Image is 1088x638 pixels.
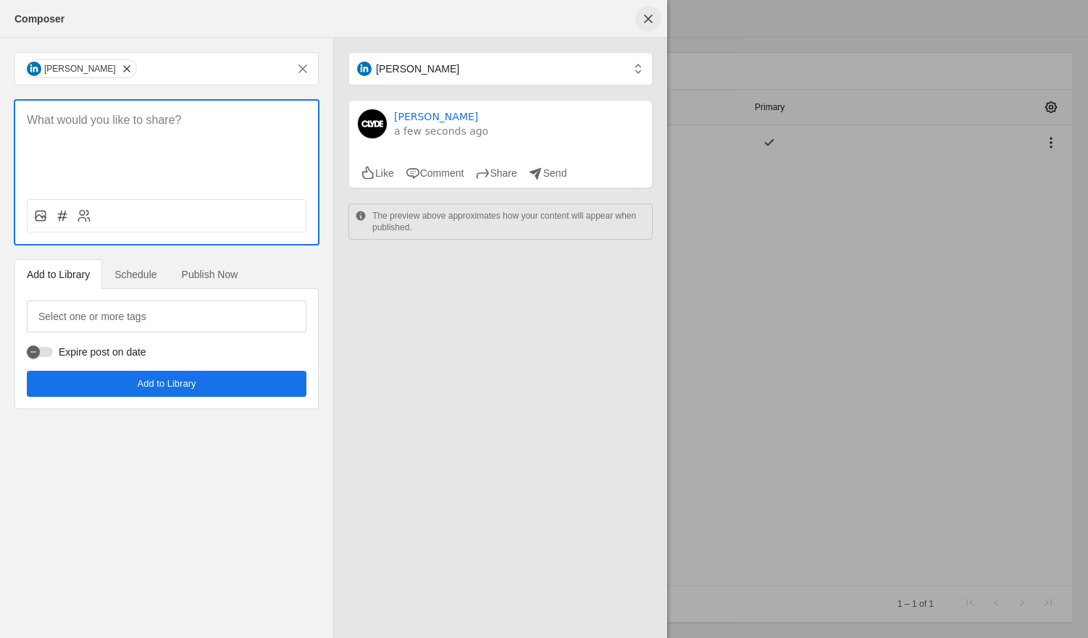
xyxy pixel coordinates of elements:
[53,345,146,359] label: Expire post on date
[376,62,459,76] span: [PERSON_NAME]
[182,269,238,280] span: Publish Now
[27,371,306,397] button: Add to Library
[529,166,567,180] li: Send
[475,166,516,180] li: Share
[38,308,146,325] mat-label: Select one or more tags
[406,166,464,180] li: Comment
[361,166,394,180] li: Like
[44,63,116,75] div: [PERSON_NAME]
[394,124,488,138] a: a few seconds ago
[138,377,196,391] span: Add to Library
[372,210,646,233] p: The preview above approximates how your content will appear when published.
[358,109,387,138] img: cache
[14,12,64,26] div: Composer
[290,56,316,82] button: Remove all
[394,109,478,124] a: [PERSON_NAME]
[114,269,156,280] span: Schedule
[27,269,90,280] span: Add to Library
